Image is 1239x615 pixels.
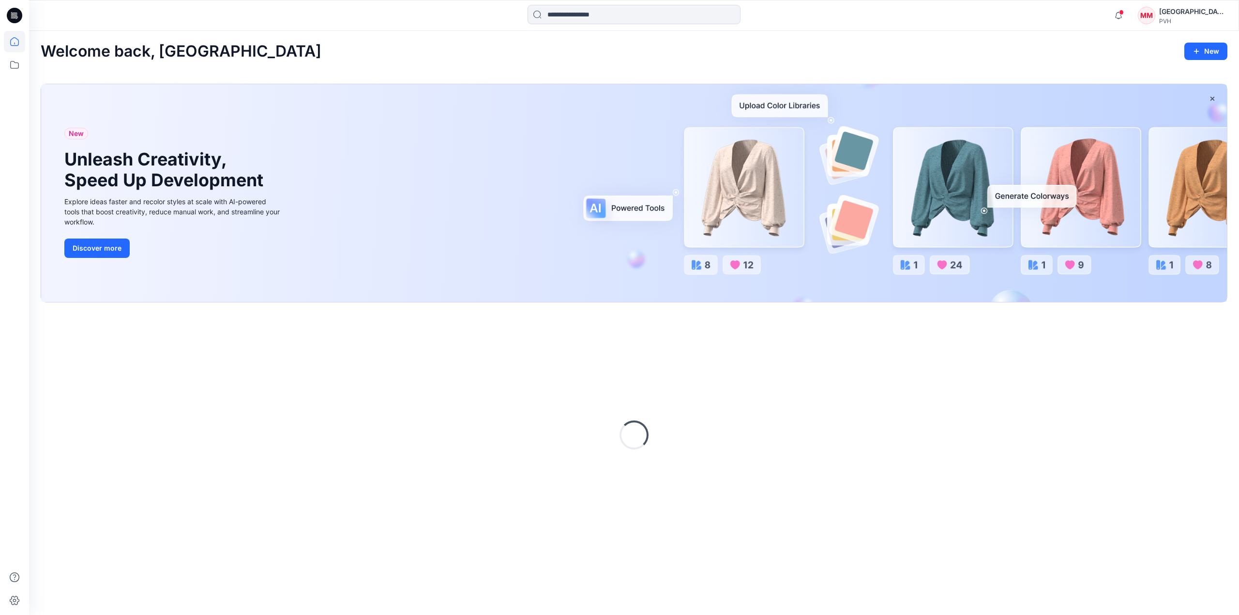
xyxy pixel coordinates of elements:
[1138,7,1155,24] div: MM
[64,149,268,191] h1: Unleash Creativity, Speed Up Development
[1159,17,1227,25] div: PVH
[69,128,84,139] span: New
[64,239,130,258] button: Discover more
[1184,43,1227,60] button: New
[1159,6,1227,17] div: [GEOGRAPHIC_DATA][PERSON_NAME][GEOGRAPHIC_DATA]
[64,196,282,227] div: Explore ideas faster and recolor styles at scale with AI-powered tools that boost creativity, red...
[41,43,321,60] h2: Welcome back, [GEOGRAPHIC_DATA]
[64,239,282,258] a: Discover more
